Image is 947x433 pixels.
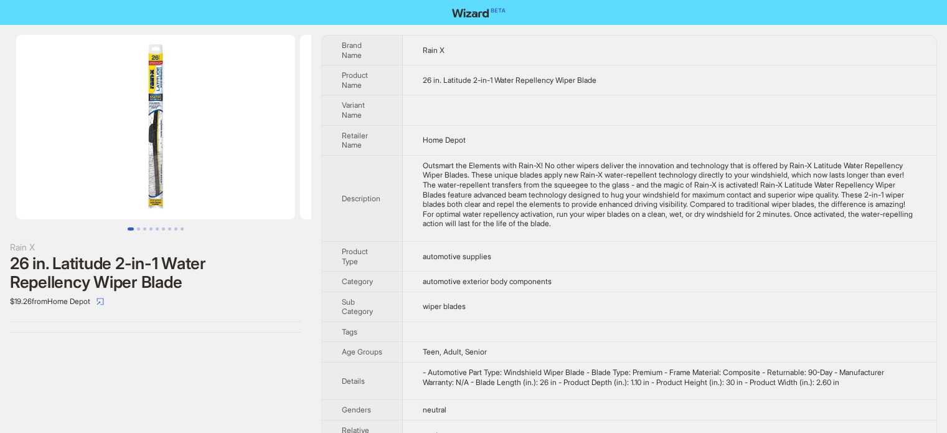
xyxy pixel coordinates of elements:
span: Genders [342,405,371,414]
button: Go to slide 6 [162,227,165,231]
span: automotive supplies [423,252,491,261]
span: Variant Name [342,100,365,120]
div: 26 in. Latitude 2-in-1 Water Repellency Wiper Blade [10,254,301,292]
span: Tags [342,327,357,336]
span: Category [342,277,373,286]
span: Age Groups [342,347,382,356]
button: Go to slide 8 [174,227,177,231]
button: Go to slide 4 [149,227,153,231]
div: Outsmart the Elements with Rain-X! No other wipers deliver the innovation and technology that is ... [423,161,916,229]
span: neutral [423,405,446,414]
span: Retailer Name [342,131,368,150]
span: Description [342,194,380,203]
div: $19.26 from Home Depot [10,292,301,312]
span: Product Name [342,70,368,90]
button: Go to slide 1 [128,227,134,231]
span: Rain X [423,45,445,55]
span: 26 in. Latitude 2-in-1 Water Repellency Wiper Blade [423,75,596,85]
span: Details [342,376,365,386]
span: Teen, Adult, Senior [423,347,487,356]
span: select [97,298,104,305]
img: 26 in. Latitude 2-in-1 Water Repellency Wiper Blade image 2 [300,35,579,219]
button: Go to slide 3 [143,227,146,231]
span: Brand Name [342,40,362,60]
div: Rain X [10,240,301,254]
div: - Automotive Part Type: Windshield Wiper Blade - Blade Type: Premium - Frame Material: Composite ... [423,368,916,387]
span: automotive exterior body components [423,277,552,286]
span: Home Depot [423,135,466,145]
span: Sub Category [342,297,373,316]
span: wiper blades [423,302,466,311]
button: Go to slide 2 [137,227,140,231]
img: 26 in. Latitude 2-in-1 Water Repellency Wiper Blade image 1 [16,35,295,219]
span: Product Type [342,247,368,266]
button: Go to slide 7 [168,227,171,231]
button: Go to slide 9 [181,227,184,231]
button: Go to slide 5 [156,227,159,231]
